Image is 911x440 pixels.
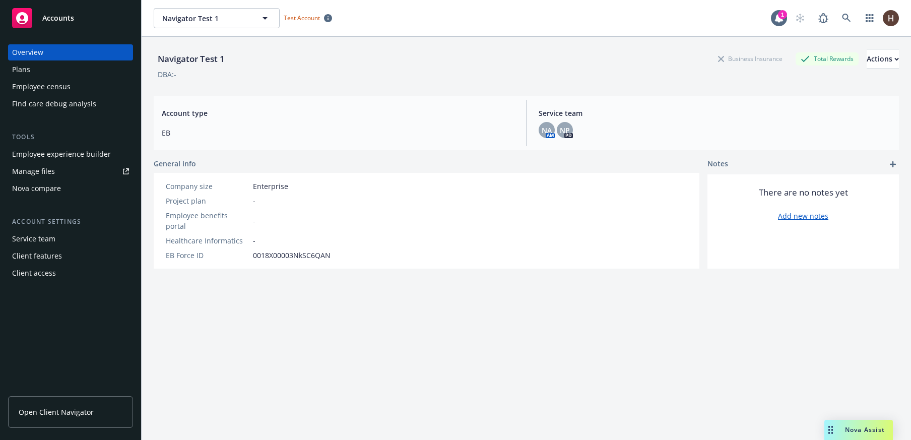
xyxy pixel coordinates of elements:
[162,108,514,118] span: Account type
[253,181,288,192] span: Enterprise
[166,210,249,231] div: Employee benefits portal
[154,158,196,169] span: General info
[778,10,787,19] div: 1
[824,420,837,440] div: Drag to move
[887,158,899,170] a: add
[12,79,71,95] div: Employee census
[8,265,133,281] a: Client access
[253,250,331,261] span: 0018X00003NkSC6QAN
[560,125,570,136] span: NP
[162,13,249,24] span: Navigator Test 1
[8,61,133,78] a: Plans
[707,158,728,170] span: Notes
[867,49,899,69] button: Actions
[8,96,133,112] a: Find care debug analysis
[12,248,62,264] div: Client features
[8,4,133,32] a: Accounts
[8,180,133,197] a: Nova compare
[539,108,891,118] span: Service team
[12,61,30,78] div: Plans
[542,125,552,136] span: NA
[845,425,885,434] span: Nova Assist
[778,211,828,221] a: Add new notes
[166,235,249,246] div: Healthcare Informatics
[796,52,859,65] div: Total Rewards
[8,231,133,247] a: Service team
[162,128,514,138] span: EB
[713,52,788,65] div: Business Insurance
[154,52,229,66] div: Navigator Test 1
[8,217,133,227] div: Account settings
[860,8,880,28] a: Switch app
[280,13,336,23] span: Test Account
[883,10,899,26] img: photo
[8,44,133,60] a: Overview
[12,44,43,60] div: Overview
[8,132,133,142] div: Tools
[8,146,133,162] a: Employee experience builder
[166,250,249,261] div: EB Force ID
[166,196,249,206] div: Project plan
[253,216,255,226] span: -
[166,181,249,192] div: Company size
[253,235,255,246] span: -
[824,420,893,440] button: Nova Assist
[8,248,133,264] a: Client features
[8,163,133,179] a: Manage files
[253,196,255,206] span: -
[42,14,74,22] span: Accounts
[813,8,833,28] a: Report a Bug
[12,163,55,179] div: Manage files
[158,69,176,80] div: DBA: -
[284,14,320,22] span: Test Account
[790,8,810,28] a: Start snowing
[759,186,848,199] span: There are no notes yet
[12,96,96,112] div: Find care debug analysis
[154,8,280,28] button: Navigator Test 1
[8,79,133,95] a: Employee census
[12,265,56,281] div: Client access
[12,231,55,247] div: Service team
[12,180,61,197] div: Nova compare
[19,407,94,417] span: Open Client Navigator
[836,8,857,28] a: Search
[12,146,111,162] div: Employee experience builder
